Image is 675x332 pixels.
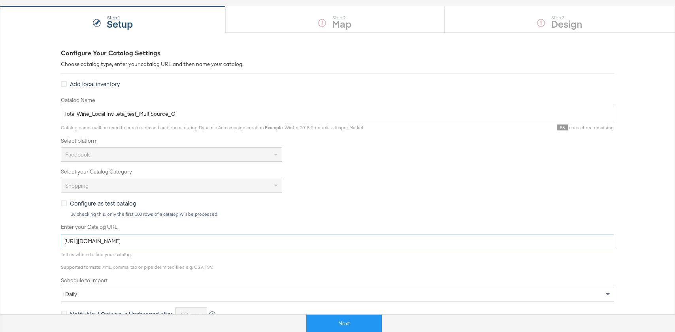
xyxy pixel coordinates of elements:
[61,234,614,249] input: Enter Catalog URL, e.g. http://www.example.com/products.xml
[61,251,213,270] span: Tell us where to find your catalog. : XML, comma, tab or pipe delimited files e.g. CSV, TSV.
[61,107,614,121] input: Name your catalog e.g. My Dynamic Product Catalog
[265,124,283,130] strong: Example
[61,277,614,284] label: Schedule to Import
[65,182,89,189] span: Shopping
[65,151,90,158] span: Facebook
[61,168,614,175] label: Select your Catalog Category
[364,124,614,131] div: characters remaining
[61,49,614,58] div: Configure Your Catalog Settings
[61,124,364,130] span: Catalog names will be used to create sets and audiences during Dynamic Ad campaign creation. : Wi...
[65,290,77,298] span: daily
[70,211,614,217] div: By checking this, only the first 100 rows of a catalog will be processed.
[61,96,614,104] label: Catalog Name
[557,124,568,130] span: 55
[107,15,133,21] div: Step: 1
[70,80,120,88] span: Add local inventory
[70,199,136,207] span: Configure as test catalog
[61,137,614,145] label: Select platform
[61,223,614,231] label: Enter your Catalog URL
[61,264,100,270] strong: Supported formats
[107,17,133,30] strong: Setup
[61,60,614,68] div: Choose catalog type, enter your catalog URL and then name your catalog.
